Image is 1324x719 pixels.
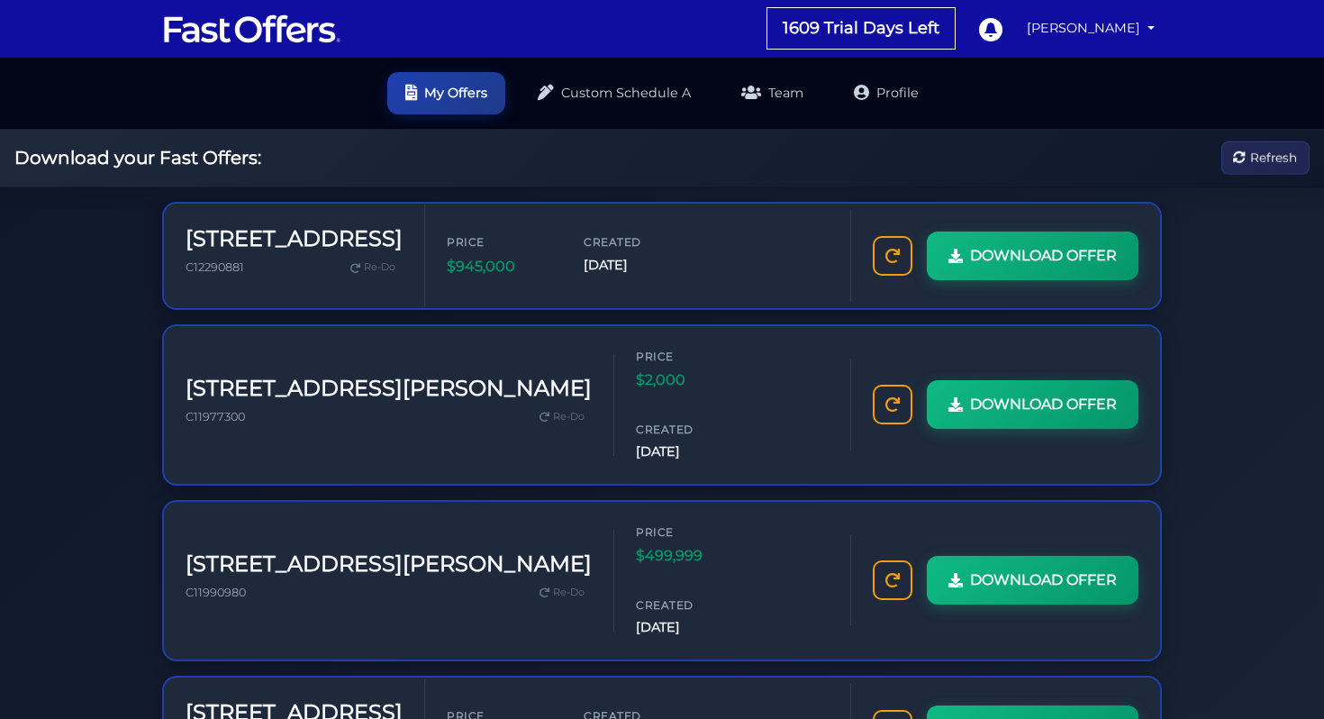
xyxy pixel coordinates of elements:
span: Price [636,348,744,365]
span: C12290881 [186,260,244,274]
span: [DATE] [636,617,744,638]
a: Team [723,72,821,114]
span: Refresh [1250,148,1297,168]
a: Re-Do [343,256,403,279]
h3: [STREET_ADDRESS] [186,226,403,252]
span: Price [447,233,555,250]
a: Profile [836,72,937,114]
span: Created [636,596,744,614]
a: [PERSON_NAME] [1020,11,1162,46]
a: Re-Do [532,405,592,429]
h3: [STREET_ADDRESS][PERSON_NAME] [186,551,592,578]
a: 1609 Trial Days Left [767,8,955,49]
span: Re-Do [553,409,585,425]
a: Re-Do [532,581,592,605]
a: DOWNLOAD OFFER [927,232,1138,280]
span: C11977300 [186,410,245,423]
span: DOWNLOAD OFFER [970,393,1117,416]
a: My Offers [387,72,505,114]
span: $945,000 [447,255,555,278]
span: $499,999 [636,544,744,568]
span: Created [636,421,744,438]
span: [DATE] [636,441,744,462]
span: $2,000 [636,369,744,392]
span: C11990980 [186,586,246,599]
a: DOWNLOAD OFFER [927,380,1138,429]
span: Re-Do [553,585,585,601]
a: DOWNLOAD OFFER [927,556,1138,605]
span: DOWNLOAD OFFER [970,244,1117,268]
span: Price [636,523,744,541]
h2: Download your Fast Offers: [14,147,261,168]
span: [DATE] [584,255,692,276]
button: Refresh [1221,141,1310,175]
h3: [STREET_ADDRESS][PERSON_NAME] [186,376,592,402]
span: Re-Do [364,259,395,276]
a: Custom Schedule A [520,72,709,114]
span: DOWNLOAD OFFER [970,569,1117,592]
span: Created [584,233,692,250]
